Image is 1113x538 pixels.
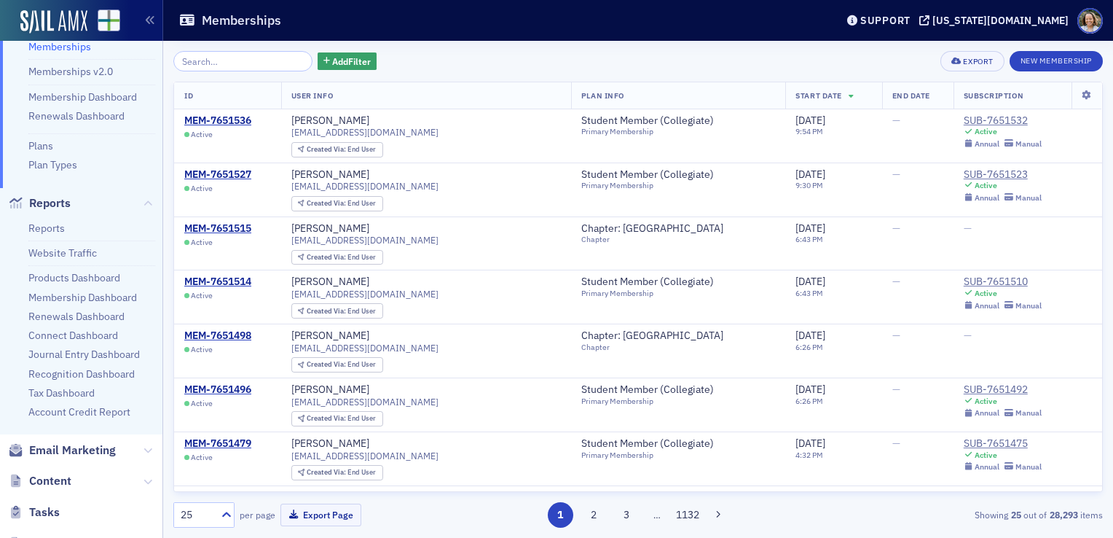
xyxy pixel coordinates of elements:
[28,367,135,381] a: Recognition Dashboard
[307,467,347,477] span: Created Via :
[291,383,369,397] a: [PERSON_NAME]
[184,383,251,397] a: MEM-7651496
[28,405,130,418] a: Account Credit Report
[291,235,438,246] span: [EMAIL_ADDRESS][DOMAIN_NAME]
[892,491,900,504] span: —
[975,462,999,472] div: Annual
[280,504,361,526] button: Export Page
[795,222,825,235] span: [DATE]
[291,465,383,480] div: Created Via: End User
[184,114,251,128] div: MEM-7651536
[307,469,376,477] div: End User
[191,453,213,462] span: Active
[191,238,213,247] span: Active
[919,15,1074,26] button: [US_STATE][DOMAIN_NAME]
[860,14,911,27] div: Support
[184,437,251,451] a: MEM-7651479
[675,502,701,528] button: 1132
[975,451,997,460] div: Active
[291,127,438,138] span: [EMAIL_ADDRESS][DOMAIN_NAME]
[29,504,60,521] span: Tasks
[184,168,251,182] a: MEM-7651527
[28,139,53,152] a: Plans
[964,168,1042,182] a: SUB-7651523
[173,51,312,71] input: Search…
[28,348,140,361] a: Journal Entry Dashboard
[795,491,825,504] span: [DATE]
[795,437,825,450] span: [DATE]
[29,195,71,211] span: Reports
[28,386,95,399] a: Tax Dashboard
[291,168,369,182] a: [PERSON_NAME]
[191,345,213,354] span: Active
[975,408,999,418] div: Annual
[28,222,65,235] a: Reports
[8,443,116,459] a: Email Marketing
[795,396,823,406] time: 6:26 PM
[291,491,369,504] a: [PERSON_NAME]
[291,451,438,461] span: [EMAIL_ADDRESS][DOMAIN_NAME]
[184,330,251,343] a: MEM-7651498
[964,437,1042,451] a: SUB-7651475
[184,491,251,504] a: MEM-7651468
[291,343,438,354] span: [EMAIL_ADDRESS][DOMAIN_NAME]
[940,51,1004,71] button: Export
[307,144,347,154] span: Created Via :
[28,109,125,122] a: Renewals Dashboard
[28,310,125,323] a: Renewals Dashboard
[8,195,71,211] a: Reports
[892,383,900,396] span: —
[795,275,825,288] span: [DATE]
[581,114,727,128] a: Student Member (Collegiate)
[932,14,1069,27] div: [US_STATE][DOMAIN_NAME]
[795,450,823,460] time: 4:32 PM
[892,168,900,181] span: —
[795,383,825,396] span: [DATE]
[1077,8,1103,34] span: Profile
[795,329,825,342] span: [DATE]
[307,254,376,262] div: End User
[28,271,120,284] a: Products Dashboard
[581,343,736,352] div: Chapter
[803,508,1103,521] div: Showing out of items
[581,502,606,528] button: 2
[964,276,1042,289] a: SUB-7651510
[181,507,213,523] div: 25
[964,383,1042,397] a: SUB-7651492
[202,12,281,29] h1: Memberships
[291,222,369,235] a: [PERSON_NAME]
[28,158,77,171] a: Plan Types
[291,114,369,128] div: [PERSON_NAME]
[87,9,120,34] a: View Homepage
[240,508,275,521] label: per page
[318,52,377,71] button: AddFilter
[975,289,997,298] div: Active
[581,276,727,289] a: Student Member (Collegiate)
[332,55,371,68] span: Add Filter
[29,443,116,459] span: Email Marketing
[975,181,997,190] div: Active
[964,329,972,342] span: —
[1015,301,1042,311] div: Manual
[307,413,347,423] span: Created Via :
[20,10,87,34] img: SailAMX
[307,306,347,316] span: Created Via :
[307,308,376,316] div: End User
[581,222,736,235] a: Chapter: [GEOGRAPHIC_DATA]
[8,473,71,489] a: Content
[581,235,736,244] div: Chapter
[963,58,993,66] div: Export
[191,130,213,139] span: Active
[892,437,900,450] span: —
[291,289,438,300] span: [EMAIL_ADDRESS][DOMAIN_NAME]
[291,181,438,192] span: [EMAIL_ADDRESS][DOMAIN_NAME]
[307,359,347,369] span: Created Via :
